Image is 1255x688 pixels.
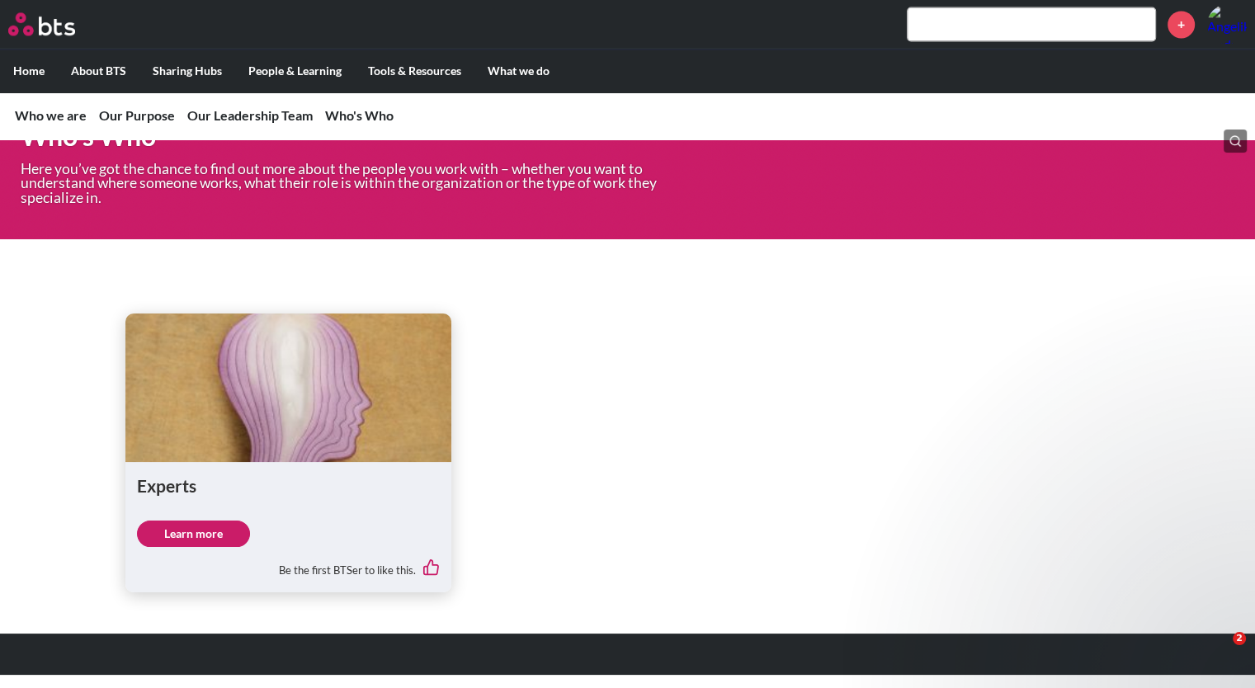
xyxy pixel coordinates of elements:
[1199,632,1238,672] iframe: Intercom live chat
[137,521,250,547] a: Learn more
[8,12,106,35] a: Go home
[137,474,440,497] h1: Experts
[8,12,75,35] img: BTS Logo
[99,107,175,123] a: Our Purpose
[1207,4,1247,44] img: Angeliki Andreou
[137,547,440,582] div: Be the first BTSer to like this.
[1233,632,1246,645] span: 2
[474,49,563,92] label: What we do
[21,162,701,205] p: Here you’ve got the chance to find out more about the people you work with – whether you want to ...
[187,107,313,123] a: Our Leadership Team
[1168,11,1195,38] a: +
[1207,4,1247,44] a: Profile
[325,107,394,123] a: Who's Who
[235,49,355,92] label: People & Learning
[925,335,1255,643] iframe: Intercom notifications message
[15,107,87,123] a: Who we are
[139,49,235,92] label: Sharing Hubs
[355,49,474,92] label: Tools & Resources
[58,49,139,92] label: About BTS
